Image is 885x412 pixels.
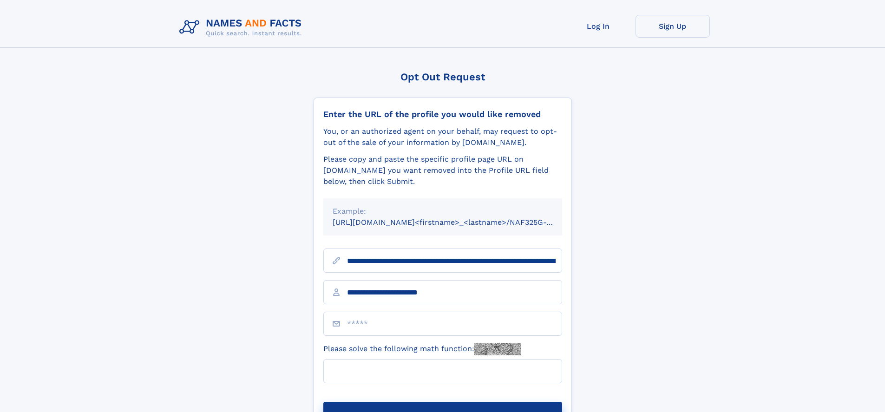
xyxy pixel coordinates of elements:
[561,15,636,38] a: Log In
[636,15,710,38] a: Sign Up
[323,126,562,148] div: You, or an authorized agent on your behalf, may request to opt-out of the sale of your informatio...
[323,154,562,187] div: Please copy and paste the specific profile page URL on [DOMAIN_NAME] you want removed into the Pr...
[176,15,309,40] img: Logo Names and Facts
[323,343,521,355] label: Please solve the following math function:
[333,206,553,217] div: Example:
[314,71,572,83] div: Opt Out Request
[323,109,562,119] div: Enter the URL of the profile you would like removed
[333,218,580,227] small: [URL][DOMAIN_NAME]<firstname>_<lastname>/NAF325G-xxxxxxxx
